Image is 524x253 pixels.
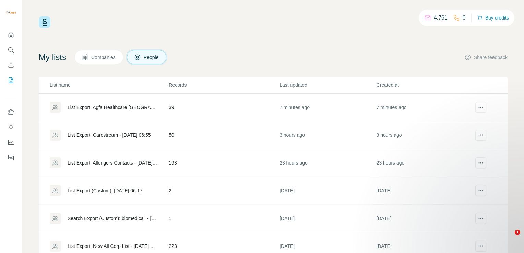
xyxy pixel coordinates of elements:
button: actions [475,185,486,196]
button: Use Surfe on LinkedIn [5,106,16,118]
td: 7 minutes ago [279,94,376,121]
td: 7 minutes ago [376,94,473,121]
div: List Export: Agfa Healthcare [GEOGRAPHIC_DATA] - [DATE] 09:58 [68,104,157,111]
td: 1 [168,205,279,232]
div: List Export: Allengers Contacts - [DATE] 11:05 [68,159,157,166]
p: List name [50,82,168,88]
h4: My lists [39,52,66,63]
div: List Export (Custom): [DATE] 06:17 [68,187,142,194]
button: My lists [5,74,16,86]
td: [DATE] [279,205,376,232]
button: Enrich CSV [5,59,16,71]
span: People [144,54,159,61]
img: Surfe Logo [39,16,50,28]
img: Avatar [5,7,16,18]
td: 50 [168,121,279,149]
td: 2 [168,177,279,205]
button: Use Surfe API [5,121,16,133]
button: actions [475,102,486,113]
p: Last updated [279,82,376,88]
p: Created at [377,82,473,88]
td: 23 hours ago [279,149,376,177]
p: 0 [463,14,466,22]
button: Feedback [5,151,16,164]
button: Dashboard [5,136,16,148]
div: Search Export (Custom): biomedicall - [DATE] 07:58 [68,215,157,222]
td: [DATE] [376,177,473,205]
td: 3 hours ago [279,121,376,149]
button: Quick start [5,29,16,41]
td: [DATE] [376,205,473,232]
button: actions [475,241,486,252]
td: [DATE] [279,177,376,205]
td: 39 [168,94,279,121]
button: actions [475,130,486,141]
p: 4,761 [434,14,448,22]
td: 193 [168,149,279,177]
button: Buy credits [477,13,509,23]
td: 3 hours ago [376,121,473,149]
button: actions [475,157,486,168]
iframe: Intercom live chat [501,230,517,246]
p: Records [169,82,279,88]
div: List Export: Carestream - [DATE] 06:55 [68,132,151,138]
span: Companies [91,54,116,61]
button: Search [5,44,16,56]
div: List Export: New All Corp List - [DATE] 06:26 [68,243,157,250]
span: 1 [515,230,520,235]
button: Share feedback [464,54,508,61]
td: 23 hours ago [376,149,473,177]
